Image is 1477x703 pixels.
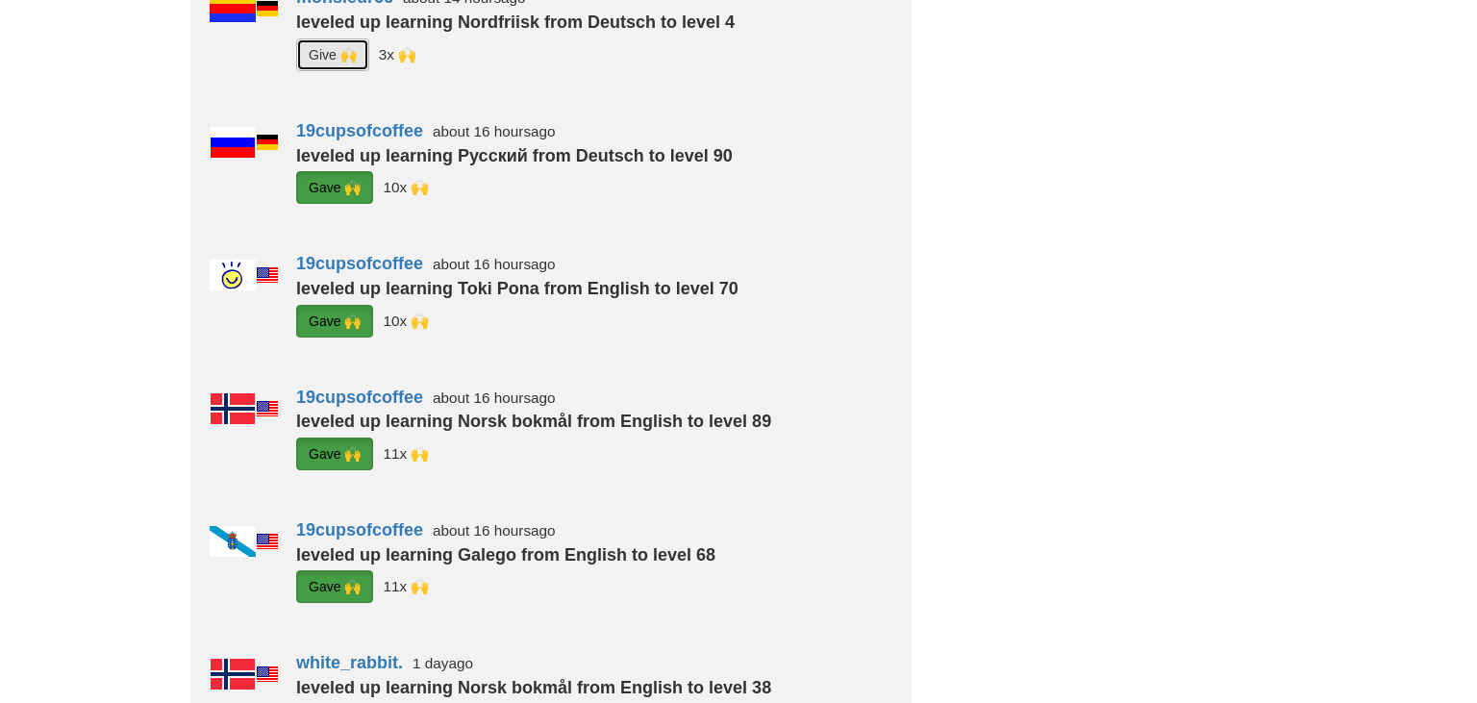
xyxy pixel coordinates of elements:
[379,46,416,63] small: JioMc<br />Morela<br />CharmingTigress
[296,38,369,71] button: Give 🙌
[296,279,738,298] strong: leveled up learning Toki Pona from English to level 70
[296,121,423,140] a: 19cupsofcoffee
[296,254,423,273] a: 19cupsofcoffee
[296,13,735,32] strong: leveled up learning Nordfriisk from Deutsch to level 4
[296,171,373,204] button: Gave 🙌
[296,412,771,431] strong: leveled up learning Norsk bokmål from English to level 89
[433,256,556,272] small: about 16 hours ago
[433,123,556,139] small: about 16 hours ago
[296,520,423,540] a: 19cupsofcoffee
[296,305,373,338] button: Gave 🙌
[296,545,715,565] strong: leveled up learning Galego from English to level 68
[413,655,473,671] small: 1 day ago
[296,570,373,603] button: Gave 🙌
[296,653,403,672] a: white_rabbit.
[383,445,429,462] small: sjfree<br />superwinston<br />atila_fakacz<br />LuciusVorenusX<br />Morela<br />_cmns<br />Charmi...
[383,312,429,328] small: sjfree<br />superwinston<br />atila_fakacz<br />Morela<br />_cmns<br />CharmingTigress<br />a_sea...
[383,179,429,195] small: sjfree<br />superwinston<br />atila_fakacz<br />LuciusVorenusX<br />_cmns<br />CharmingTigress<br...
[296,678,771,697] strong: leveled up learning Norsk bokmål from English to level 38
[383,578,429,594] small: sjfree<br />superwinston<br />atila_fakacz<br />LuciusVorenusX<br />Morela<br />_cmns<br />Charmi...
[433,389,556,406] small: about 16 hours ago
[296,388,423,407] a: 19cupsofcoffee
[433,522,556,539] small: about 16 hours ago
[296,146,733,165] strong: leveled up learning Русский from Deutsch to level 90
[296,438,373,470] button: Gave 🙌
